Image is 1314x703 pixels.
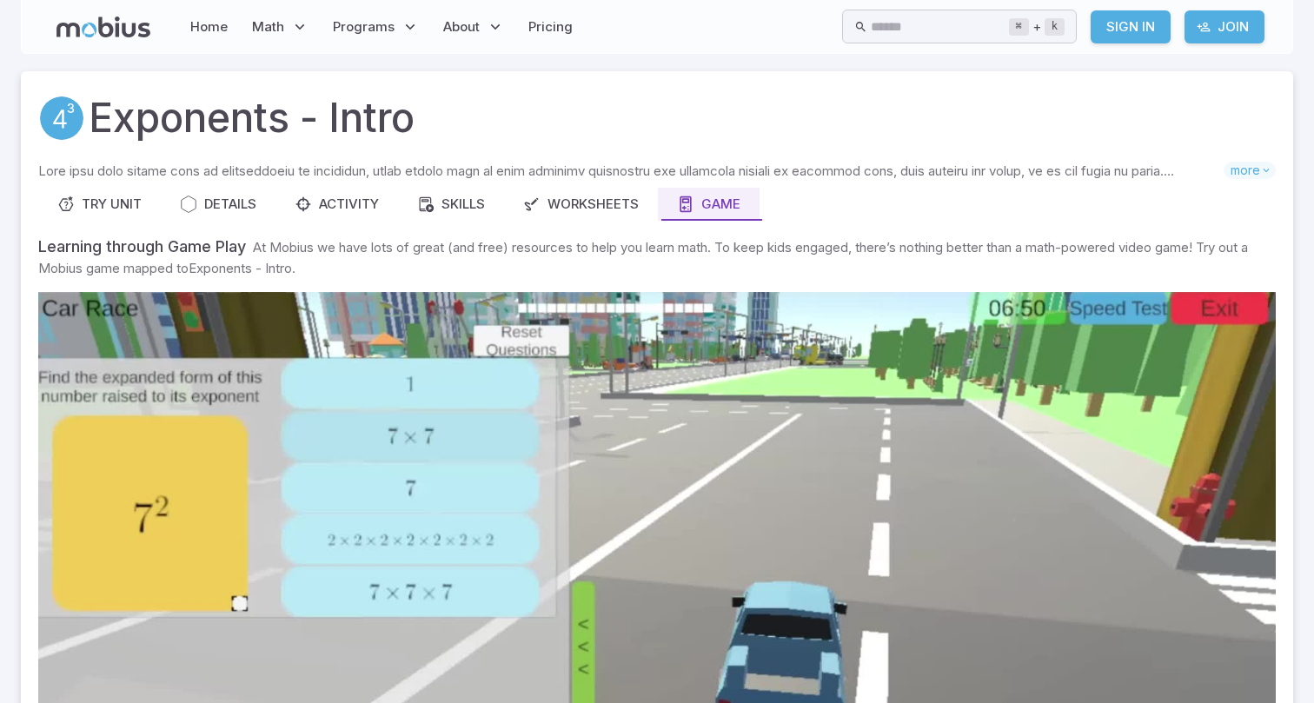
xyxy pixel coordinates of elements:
div: Details [180,195,256,214]
div: Skills [417,195,485,214]
kbd: ⌘ [1009,18,1029,36]
div: Try Unit [57,195,142,214]
div: + [1009,17,1065,37]
h5: Learning through Game Play [38,237,246,255]
a: Join [1185,10,1264,43]
div: Activity [295,195,379,214]
span: Math [252,17,284,36]
a: Exponents [38,95,85,142]
kbd: k [1045,18,1065,36]
p: Lore ipsu dolo sitame cons ad elitseddoeiu te incididun, utlab etdolo magn al enim adminimv quisn... [38,162,1224,181]
h1: Exponents - Intro [89,89,415,148]
span: Programs [333,17,395,36]
a: Pricing [523,7,578,47]
p: At Mobius we have lots of great (and free) resources to help you learn math. To keep kids engaged... [38,239,1248,276]
span: About [443,17,480,36]
a: Home [185,7,233,47]
div: Worksheets [523,195,639,214]
div: Game [677,195,740,214]
a: Sign In [1091,10,1171,43]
